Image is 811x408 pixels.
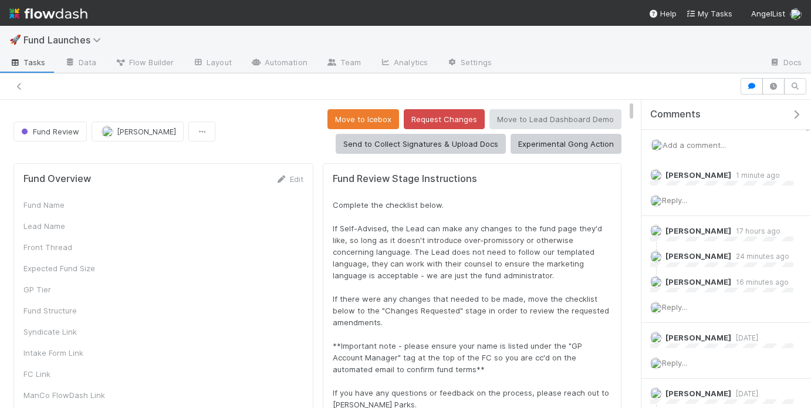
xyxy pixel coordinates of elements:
[650,195,662,207] img: avatar_768cd48b-9260-4103-b3ef-328172ae0546.png
[686,8,732,19] a: My Tasks
[650,251,662,262] img: avatar_768cd48b-9260-4103-b3ef-328172ae0546.png
[731,333,758,342] span: [DATE]
[23,241,111,253] div: Front Thread
[23,389,111,401] div: ManCo FlowDash Link
[117,127,176,136] span: [PERSON_NAME]
[489,109,621,129] button: Move to Lead Dashboard Demo
[276,174,303,184] a: Edit
[662,302,687,312] span: Reply...
[648,8,677,19] div: Help
[650,387,662,399] img: avatar_b467e446-68e1-4310-82a7-76c532dc3f4b.png
[651,139,663,151] img: avatar_768cd48b-9260-4103-b3ef-328172ae0546.png
[23,368,111,380] div: FC Link
[336,134,506,154] button: Send to Collect Signatures & Upload Docs
[19,127,79,136] span: Fund Review
[650,358,662,369] img: avatar_768cd48b-9260-4103-b3ef-328172ae0546.png
[13,122,87,141] button: Fund Review
[790,8,802,20] img: avatar_768cd48b-9260-4103-b3ef-328172ae0546.png
[662,358,687,367] span: Reply...
[731,389,758,398] span: [DATE]
[751,9,785,18] span: AngelList
[23,326,111,338] div: Syndicate Link
[665,226,731,235] span: [PERSON_NAME]
[663,140,726,150] span: Add a comment...
[55,54,106,73] a: Data
[23,262,111,274] div: Expected Fund Size
[23,284,111,295] div: GP Tier
[665,333,731,342] span: [PERSON_NAME]
[731,227,780,235] span: 17 hours ago
[665,251,731,261] span: [PERSON_NAME]
[650,109,701,120] span: Comments
[92,122,184,141] button: [PERSON_NAME]
[327,109,399,129] button: Move to Icebox
[760,54,811,73] a: Docs
[333,173,611,185] h5: Fund Review Stage Instructions
[23,173,91,185] h5: Fund Overview
[650,169,662,181] img: avatar_768cd48b-9260-4103-b3ef-328172ae0546.png
[106,54,183,73] a: Flow Builder
[317,54,370,73] a: Team
[437,54,501,73] a: Settings
[115,56,174,68] span: Flow Builder
[404,109,485,129] button: Request Changes
[731,252,789,261] span: 24 minutes ago
[665,389,731,398] span: [PERSON_NAME]
[23,347,111,359] div: Intake Form Link
[650,276,662,288] img: avatar_c597f508-4d28-4c7c-92e0-bd2d0d338f8e.png
[665,277,731,286] span: [PERSON_NAME]
[731,171,780,180] span: 1 minute ago
[9,35,21,45] span: 🚀
[650,225,662,237] img: avatar_c597f508-4d28-4c7c-92e0-bd2d0d338f8e.png
[511,134,621,154] button: Experimental Gong Action
[370,54,437,73] a: Analytics
[686,9,732,18] span: My Tasks
[650,302,662,313] img: avatar_768cd48b-9260-4103-b3ef-328172ae0546.png
[183,54,241,73] a: Layout
[731,278,789,286] span: 16 minutes ago
[665,170,731,180] span: [PERSON_NAME]
[102,126,113,137] img: avatar_c597f508-4d28-4c7c-92e0-bd2d0d338f8e.png
[23,220,111,232] div: Lead Name
[9,4,87,23] img: logo-inverted-e16ddd16eac7371096b0.svg
[23,34,107,46] span: Fund Launches
[23,199,111,211] div: Fund Name
[9,56,46,68] span: Tasks
[662,195,687,205] span: Reply...
[23,305,111,316] div: Fund Structure
[241,54,317,73] a: Automation
[650,332,662,343] img: avatar_c597f508-4d28-4c7c-92e0-bd2d0d338f8e.png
